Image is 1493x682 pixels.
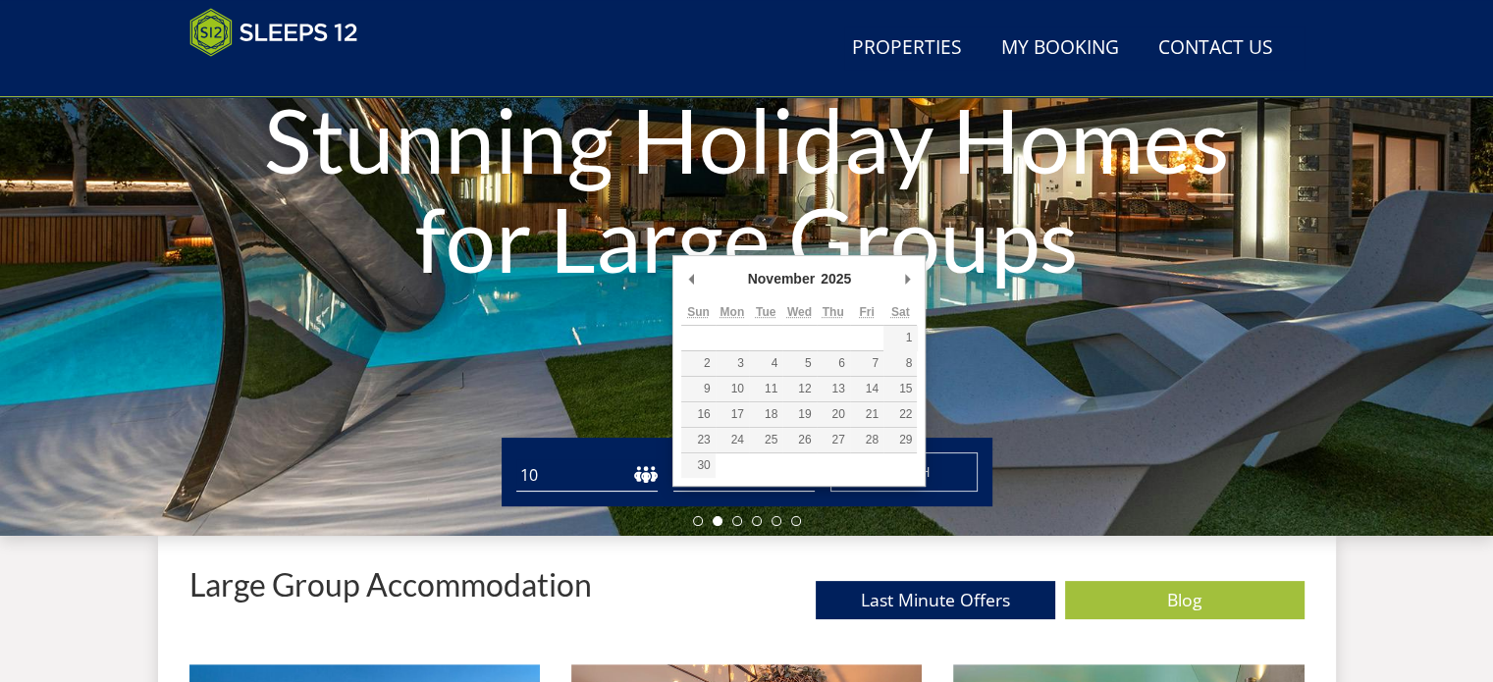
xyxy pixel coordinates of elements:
[782,351,816,376] button: 5
[818,264,854,293] div: 2025
[716,351,749,376] button: 3
[1150,26,1281,71] a: Contact Us
[883,326,917,350] button: 1
[883,377,917,401] button: 15
[716,402,749,427] button: 17
[993,26,1127,71] a: My Booking
[681,264,701,293] button: Previous Month
[844,26,970,71] a: Properties
[883,428,917,452] button: 29
[681,377,715,401] button: 9
[883,402,917,427] button: 22
[891,305,910,319] abbr: Saturday
[1065,581,1305,619] a: Blog
[823,305,844,319] abbr: Thursday
[850,377,883,401] button: 14
[716,428,749,452] button: 24
[817,377,850,401] button: 13
[189,567,592,602] p: Large Group Accommodation
[745,264,818,293] div: November
[787,305,812,319] abbr: Wednesday
[681,402,715,427] button: 16
[817,428,850,452] button: 27
[749,377,782,401] button: 11
[782,428,816,452] button: 26
[883,351,917,376] button: 8
[817,351,850,376] button: 6
[687,305,710,319] abbr: Sunday
[681,351,715,376] button: 2
[897,264,917,293] button: Next Month
[782,377,816,401] button: 12
[782,402,816,427] button: 19
[180,69,386,85] iframe: Customer reviews powered by Trustpilot
[817,402,850,427] button: 20
[681,428,715,452] button: 23
[859,305,874,319] abbr: Friday
[189,8,358,57] img: Sleeps 12
[749,428,782,452] button: 25
[850,351,883,376] button: 7
[850,402,883,427] button: 21
[720,305,744,319] abbr: Monday
[749,402,782,427] button: 18
[850,428,883,452] button: 28
[756,305,775,319] abbr: Tuesday
[681,453,715,478] button: 30
[816,581,1055,619] a: Last Minute Offers
[716,377,749,401] button: 10
[224,51,1269,327] h1: Stunning Holiday Homes for Large Groups
[749,351,782,376] button: 4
